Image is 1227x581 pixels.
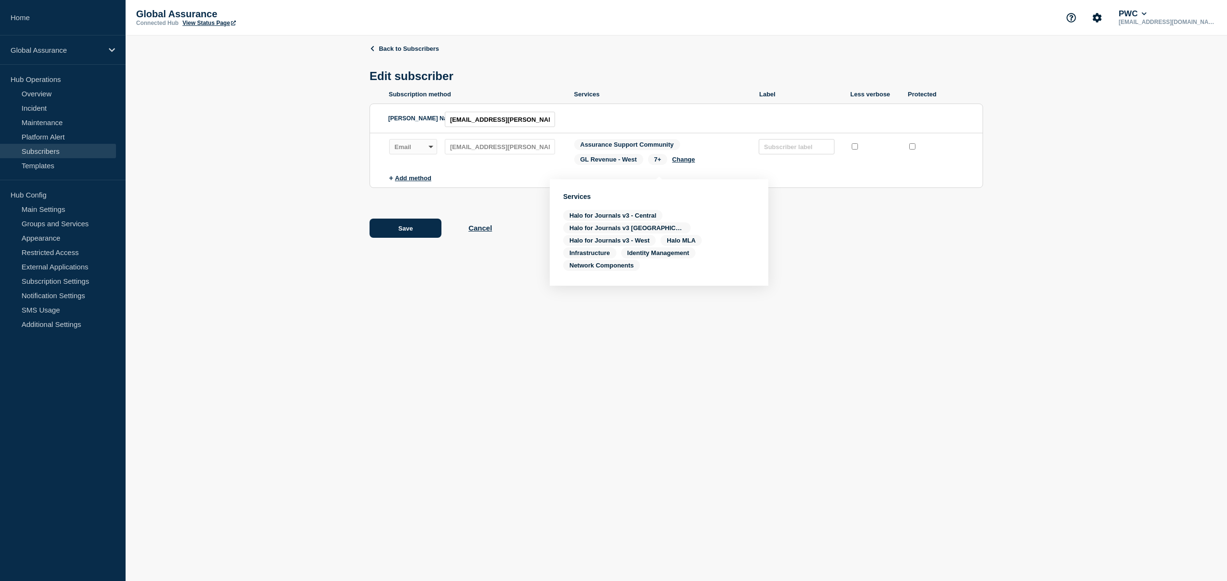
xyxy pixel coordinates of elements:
span: Assurance Support Community [574,139,680,150]
span: Halo for Journals v3 [GEOGRAPHIC_DATA] [563,222,691,233]
span: Halo for Journals v3 - West [563,235,656,246]
input: less verbose checkbox [852,143,858,150]
button: Add method [389,174,431,182]
span: Identity Management [621,247,695,258]
a: Back to Subscribers [370,45,439,52]
p: Connected Hub [136,20,179,26]
p: Services [574,91,750,98]
button: Cancel [468,224,492,232]
span: Halo for Journals v3 - Central [563,210,662,221]
label: [PERSON_NAME] Name ID: [388,115,445,122]
input: protected checkbox [909,143,915,150]
span: Halo MLA [660,235,702,246]
p: [EMAIL_ADDRESS][DOMAIN_NAME] [1117,19,1216,25]
input: SAML Name ID [445,112,555,127]
h3: Services [563,193,755,200]
a: View Status Page [183,20,236,26]
input: subscription-address [445,139,555,154]
button: Save [370,219,441,238]
button: PWC [1117,9,1148,19]
span: 7+ [648,154,668,165]
p: Global Assurance [11,46,103,54]
button: Change [672,156,695,163]
span: Infrastructure [563,247,616,258]
p: Less verbose [850,91,898,98]
span: GL Revenue - West [574,154,643,165]
h1: Edit subscriber [370,70,459,83]
span: Network Components [563,260,640,271]
button: Support [1061,8,1081,28]
p: Subscription method [389,91,565,98]
p: Protected [908,91,946,98]
button: Account settings [1087,8,1107,28]
p: Label [759,91,841,98]
input: Subscriber label [759,139,834,154]
p: Global Assurance [136,9,328,20]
